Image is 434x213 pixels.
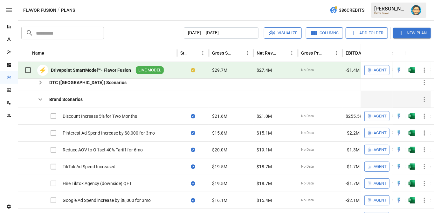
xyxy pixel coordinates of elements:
img: quick-edit-flash.b8aec18c.svg [396,197,402,203]
img: excel-icon.76473adf.svg [409,147,415,153]
span: Agent [374,67,387,74]
button: Agent [364,162,389,172]
button: [DATE] – [DATE] [184,27,258,39]
div: Open in Excel [409,130,415,136]
button: Gross Sales column menu [243,49,252,57]
div: [PERSON_NAME] [374,6,407,12]
button: Gross Profit column menu [332,49,341,57]
button: Sort [234,49,243,57]
div: Hire Tiktok Agency (downside) QET [63,180,132,187]
div: Open in Quick Edit [396,130,402,136]
button: Agent [364,65,389,75]
span: $27.4M [257,67,272,73]
button: Agent [364,145,389,155]
button: Agent [364,128,389,138]
span: No Data [301,130,314,136]
div: TikTok Ad Spend Increased [63,163,115,170]
div: Google Ad Spend increase by $8,000 for 3mo [63,197,151,203]
div: Discount Increase 5% for Two Months [63,113,137,119]
button: Agent [364,195,389,205]
div: Sync complete [191,163,195,170]
span: Agent [374,113,387,120]
div: Open in Excel [409,163,415,170]
div: Gross Profit [301,50,322,56]
span: -$1.7M [346,163,360,170]
button: New Plan [393,28,431,38]
button: Visualize [264,27,302,39]
div: ⚡ [37,65,48,76]
button: Status column menu [198,49,207,57]
span: $18.7M [257,180,272,187]
img: excel-icon.76473adf.svg [409,180,415,187]
div: Sync complete [191,130,195,136]
img: excel-icon.76473adf.svg [409,197,415,203]
div: EBITDA [346,50,361,56]
span: Agent [374,163,387,170]
span: Agent [374,197,387,204]
div: Open in Quick Edit [396,113,402,119]
button: Sort [323,49,332,57]
div: Open in Quick Edit [396,67,402,73]
span: No Data [301,198,314,203]
img: quick-edit-flash.b8aec18c.svg [396,113,402,119]
span: $19.1M [257,147,272,153]
span: LIVE MODEL [136,67,164,73]
div: Flavor Fusion [374,12,407,15]
span: No Data [301,164,314,169]
img: quick-edit-flash.b8aec18c.svg [396,147,402,153]
div: Open in Excel [409,113,415,119]
div: Open in Quick Edit [396,163,402,170]
div: Sync complete [191,113,195,119]
img: excel-icon.76473adf.svg [409,130,415,136]
span: $21.6M [212,113,227,119]
span: $19.5M [212,163,227,170]
span: -$1.3M [346,147,360,153]
img: Dana Basken [411,5,421,15]
button: Net Revenue column menu [287,49,296,57]
span: Agent [374,180,387,187]
span: No Data [301,181,314,186]
span: No Data [301,68,314,73]
span: $19.5M [212,180,227,187]
div: Net Revenue [257,50,278,56]
span: $18.7M [257,163,272,170]
span: -$1.4M [346,67,360,73]
div: Open in Excel [409,180,415,187]
div: Status [180,50,189,56]
img: quick-edit-flash.b8aec18c.svg [396,67,402,73]
img: quick-edit-flash.b8aec18c.svg [396,180,402,187]
div: Open in Quick Edit [396,147,402,153]
div: Sync complete [191,197,195,203]
span: -$2.1M [346,197,360,203]
div: Drivepoint SmartModel™- Flavor Fusion [51,67,131,73]
div: Pinterest Ad Spend Increase by $8,000 for 3mo [63,130,155,136]
button: Sort [279,49,287,57]
div: Open in Quick Edit [396,197,402,203]
span: -$1.7M [346,180,360,187]
span: No Data [301,114,314,119]
button: Agent [364,178,389,189]
button: Sort [422,49,431,57]
span: $29.7M [212,67,227,73]
span: $20.0M [212,147,227,153]
span: $15.8M [212,130,227,136]
img: quick-edit-flash.b8aec18c.svg [396,163,402,170]
div: Your plan has changes in Excel that are not reflected in the Drivepoint Data Warehouse, select "S... [191,67,195,73]
span: Agent [374,146,387,154]
button: Dana Basken [407,1,425,19]
span: $15.1M [257,130,272,136]
img: excel-icon.76473adf.svg [409,67,415,73]
span: 386 Credits [339,6,364,14]
div: Open in Excel [409,67,415,73]
img: quick-edit-flash.b8aec18c.svg [396,130,402,136]
button: Sort [45,49,54,57]
div: / [58,6,60,14]
div: DTC ([GEOGRAPHIC_DATA]) Scenarios [49,79,127,86]
button: Sort [189,49,198,57]
div: Open in Excel [409,147,415,153]
div: Sync complete [191,180,195,187]
div: Reduce AOV to Offset 40% Tariff for 6mo [63,147,143,153]
span: $21.0M [257,113,272,119]
span: $15.4M [257,197,272,203]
